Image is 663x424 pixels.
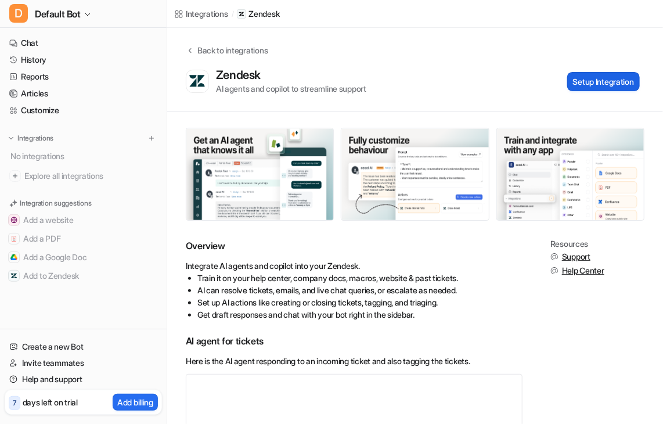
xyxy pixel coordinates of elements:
img: Add a PDF [10,235,17,242]
a: Explore all integrations [5,168,162,184]
p: Zendesk [248,8,279,20]
h2: AI agent for tickets [186,335,523,348]
a: Chat [5,35,162,51]
a: History [5,52,162,68]
a: Help and support [5,371,162,387]
h2: Overview [186,239,523,253]
a: Create a new Bot [5,339,162,355]
button: Add to ZendeskAdd to Zendesk [5,267,162,285]
button: Back to integrations [186,44,268,68]
img: Add a Google Doc [10,254,17,261]
img: explore all integrations [9,170,21,182]
img: menu_add.svg [147,134,156,142]
img: support.svg [550,253,558,261]
li: Set up AI actions like creating or closing tickets, tagging, and triaging. [197,296,523,308]
button: Add a websiteAdd a website [5,211,162,229]
button: Integrations [5,132,57,144]
img: expand menu [7,134,15,142]
div: Back to integrations [194,44,268,56]
div: AI agents and copilot to streamline support [216,82,366,95]
a: Invite teammates [5,355,162,371]
a: Zendesk [237,8,279,20]
li: Get draft responses and chat with your bot right in the sidebar. [197,308,523,321]
button: Add billing [113,394,158,411]
button: Help Center [550,265,604,276]
img: Add a website [10,217,17,224]
a: Integrations [174,8,228,20]
div: Resources [550,239,604,249]
p: Integrate AI agents and copilot into your Zendesk. [186,260,523,272]
div: Integrations [186,8,228,20]
p: days left on trial [23,396,78,408]
button: Add a PDFAdd a PDF [5,229,162,248]
p: 7 [13,398,16,408]
a: Reports [5,69,162,85]
img: Zendesk logo [189,74,206,88]
span: Default Bot [35,6,81,22]
span: Help Center [562,265,604,276]
a: Articles [5,85,162,102]
span: D [9,4,28,23]
span: Explore all integrations [24,167,157,185]
img: Add to Zendesk [10,272,17,279]
div: Zendesk [216,68,265,82]
button: Add a Google DocAdd a Google Doc [5,248,162,267]
p: Add billing [117,396,153,408]
span: / [232,9,234,19]
li: Train it on your help center, company docs, macros, website & past tickets. [197,272,523,284]
img: support.svg [550,267,558,275]
p: Integrations [17,134,53,143]
span: Support [562,251,590,263]
p: Integration suggestions [20,198,91,209]
button: Setup Integration [567,72,640,91]
p: Here is the AI agent responding to an incoming ticket and also tagging the tickets. [186,355,523,367]
a: Customize [5,102,162,118]
div: No integrations [7,146,162,166]
button: Support [550,251,604,263]
li: AI can resolve tickets, emails, and live chat queries, or escalate as needed. [197,284,523,296]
